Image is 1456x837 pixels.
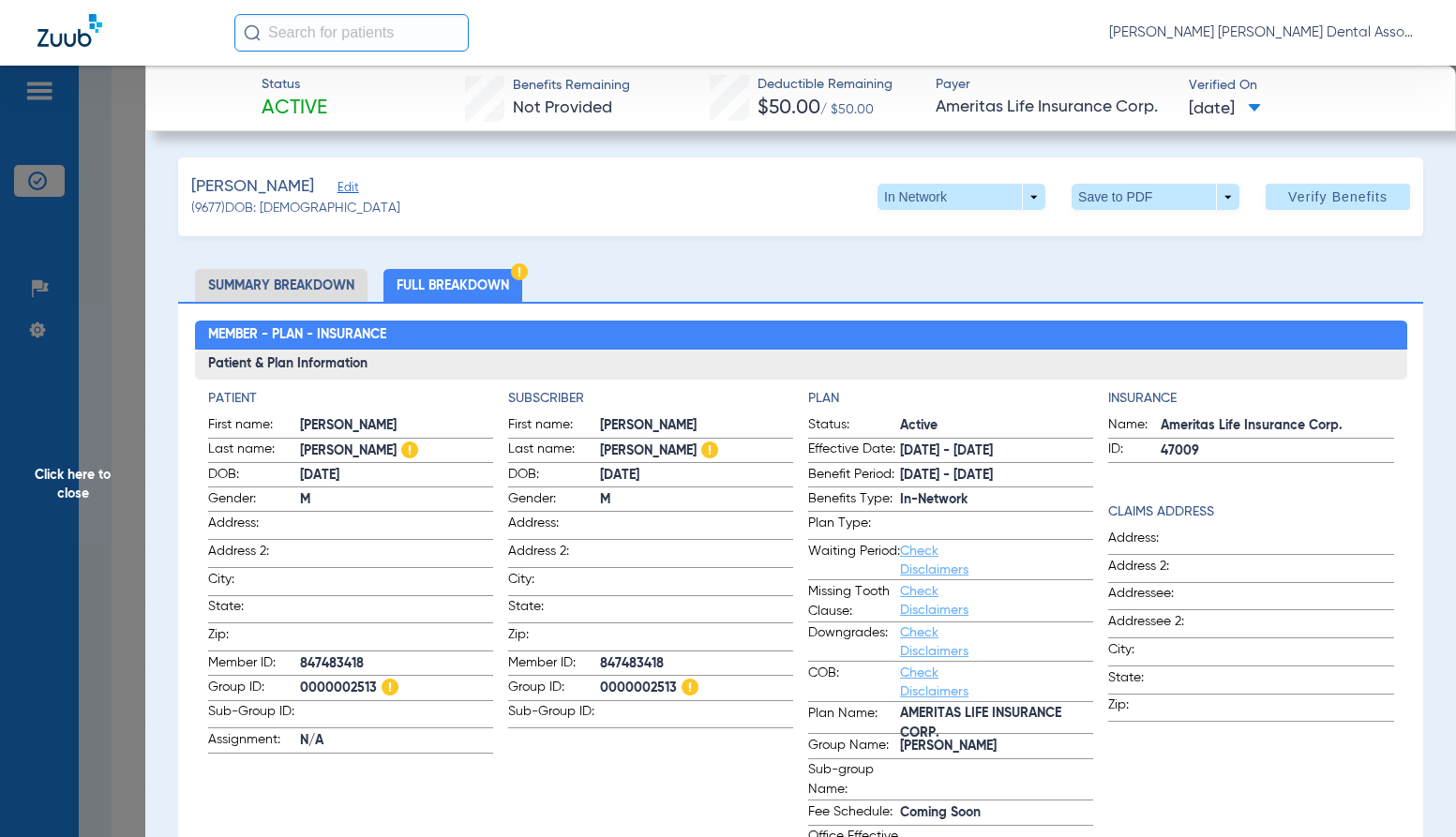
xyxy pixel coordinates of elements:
[808,489,900,512] span: Benefits Type:
[511,263,528,280] img: Hazard
[1108,695,1200,721] span: Zip:
[508,389,793,409] h4: Subscriber
[300,654,493,674] span: 847483418
[808,389,1093,409] h4: Plan
[808,582,900,621] span: Missing Tooth Clause:
[600,490,793,510] span: M
[1189,97,1261,121] span: [DATE]
[701,441,718,458] img: Hazard
[600,441,793,461] span: [PERSON_NAME]
[936,75,1173,95] span: Payer
[900,441,1093,461] span: [DATE] - [DATE]
[1109,23,1418,42] span: [PERSON_NAME] [PERSON_NAME] Dental Associates
[300,416,493,436] span: [PERSON_NAME]
[900,490,1093,510] span: In-Network
[900,737,1093,756] span: [PERSON_NAME]
[191,175,314,199] span: [PERSON_NAME]
[513,76,630,96] span: Benefits Remaining
[1362,747,1456,837] iframe: Chat Widget
[808,802,900,825] span: Fee Schedule:
[1288,189,1388,204] span: Verify Benefits
[508,570,600,595] span: City:
[508,678,600,700] span: Group ID:
[300,441,493,461] span: [PERSON_NAME]
[208,730,300,753] span: Assignment:
[600,679,793,698] span: 0000002513
[808,736,900,758] span: Group Name:
[808,664,900,701] span: COB:
[300,679,493,698] span: 0000002513
[600,654,793,674] span: 847483418
[1108,668,1200,694] span: State:
[382,679,398,695] img: Hazard
[758,98,820,118] span: $50.00
[208,702,300,727] span: Sub-Group ID:
[808,623,900,661] span: Downgrades:
[820,103,874,116] span: / $50.00
[1072,184,1239,210] button: Save to PDF
[682,679,698,695] img: Hazard
[508,542,600,567] span: Address 2:
[600,416,793,436] span: [PERSON_NAME]
[234,14,469,52] input: Search for patients
[1108,415,1161,438] span: Name:
[508,653,600,676] span: Member ID:
[900,626,968,658] a: Check Disclaimers
[262,75,327,95] span: Status
[195,350,1407,380] h3: Patient & Plan Information
[208,653,300,676] span: Member ID:
[758,75,893,95] span: Deductible Remaining
[513,99,612,116] span: Not Provided
[300,490,493,510] span: M
[1108,502,1393,522] h4: Claims Address
[808,760,900,800] span: Sub-group Name:
[1189,76,1426,96] span: Verified On
[208,389,493,409] h4: Patient
[936,96,1173,119] span: Ameritas Life Insurance Corp.
[401,441,418,458] img: Hazard
[208,625,300,650] span: Zip:
[508,702,600,727] span: Sub-Group ID:
[1161,441,1393,461] span: 47009
[208,514,300,539] span: Address:
[1108,557,1200,582] span: Address 2:
[1108,389,1393,409] h4: Insurance
[1266,184,1410,210] button: Verify Benefits
[508,597,600,622] span: State:
[195,269,368,302] li: Summary Breakdown
[808,542,900,579] span: Waiting Period:
[262,96,327,122] span: Active
[808,514,900,539] span: Plan Type:
[300,731,493,751] span: N/A
[900,545,968,576] a: Check Disclaimers
[900,713,1093,733] span: AMERITAS LIFE INSURANCE CORP.
[1108,440,1161,462] span: ID:
[1108,584,1200,609] span: Addressee:
[900,666,968,698] a: Check Disclaimers
[1108,640,1200,665] span: City:
[208,678,300,700] span: Group ID:
[191,199,400,218] span: (9677) DOB: [DEMOGRAPHIC_DATA]
[878,184,1045,210] button: In Network
[1108,529,1200,554] span: Address:
[808,465,900,487] span: Benefit Period:
[900,466,1093,486] span: [DATE] - [DATE]
[808,415,900,438] span: Status:
[508,625,600,650] span: Zip:
[383,269,522,302] li: Full Breakdown
[900,416,1093,436] span: Active
[208,570,300,595] span: City:
[900,803,1093,823] span: Coming Soon
[508,514,600,539] span: Address:
[508,465,600,487] span: DOB:
[208,597,300,622] span: State:
[900,585,968,617] a: Check Disclaimers
[208,465,300,487] span: DOB:
[195,321,1407,351] h2: Member - Plan - Insurance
